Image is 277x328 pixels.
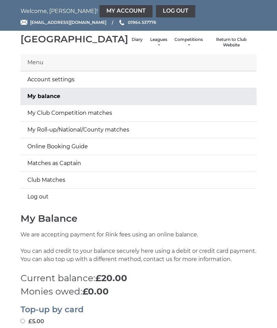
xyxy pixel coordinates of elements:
a: My Club Competition matches [21,105,256,121]
nav: Welcome, [PERSON_NAME]! [21,5,256,17]
img: Email [21,20,27,25]
a: My Account [100,5,153,17]
label: £5.00 [21,317,44,326]
a: Competitions [174,37,203,48]
a: Club Matches [21,172,256,188]
a: My Roll-up/National/County matches [21,122,256,138]
a: My balance [21,88,256,105]
p: Monies owed: [21,285,256,298]
div: Menu [21,54,256,71]
h2: Top-up by card [21,305,256,314]
a: Log out [21,189,256,205]
span: [EMAIL_ADDRESS][DOMAIN_NAME] [30,20,106,25]
a: Return to Club Website [210,37,253,48]
a: Email [EMAIL_ADDRESS][DOMAIN_NAME] [21,19,106,26]
div: [GEOGRAPHIC_DATA] [21,34,128,44]
a: Log out [156,5,195,17]
a: Matches as Captain [21,155,256,172]
input: £5.00 [21,319,25,323]
strong: £20.00 [95,273,127,284]
a: Account settings [21,71,256,88]
p: We are accepting payment for Rink fees using an online balance. You can add credit to your balanc... [21,231,256,272]
a: Online Booking Guide [21,138,256,155]
a: Diary [132,37,143,43]
strong: £0.00 [82,286,109,297]
a: Leagues [149,37,168,48]
img: Phone us [119,20,124,25]
h1: My Balance [21,213,256,224]
p: Current balance: [21,272,256,285]
span: 01964 537776 [128,20,156,25]
a: Phone us 01964 537776 [118,19,156,26]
